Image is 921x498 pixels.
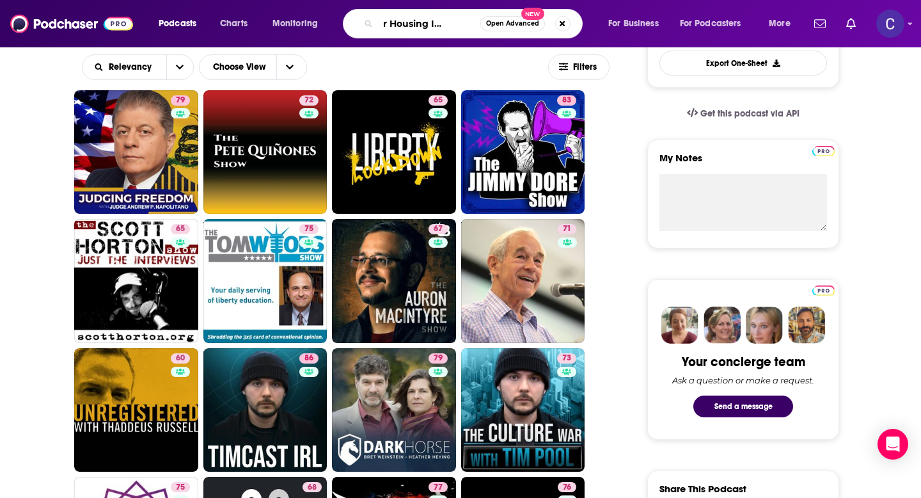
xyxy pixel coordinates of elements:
div: Open Intercom Messenger [878,429,908,460]
span: Relevancy [109,63,156,72]
span: Filters [573,63,599,72]
a: 71 [558,224,576,234]
img: Jules Profile [746,307,783,344]
a: 65 [171,224,190,234]
span: Podcasts [159,15,196,33]
a: 60 [171,353,190,364]
span: Monitoring [272,15,318,33]
a: 73 [461,348,585,472]
span: 76 [563,481,571,494]
a: 73 [557,353,576,364]
a: Show notifications dropdown [841,13,861,35]
a: 71 [461,219,585,343]
button: open menu [599,13,675,34]
div: Ask a question or make a request. [672,375,814,385]
span: More [769,15,791,33]
a: Charts [212,13,255,34]
span: New [521,8,544,20]
a: Get this podcast via API [677,98,810,129]
a: 79 [429,353,448,364]
button: Filters [548,54,610,80]
span: 65 [176,223,185,236]
a: 86 [299,353,319,364]
img: Podchaser Pro [812,285,835,296]
button: Choose View [199,54,307,80]
input: Search podcasts, credits, & more... [378,13,480,34]
span: 68 [308,481,317,494]
a: 75 [171,482,190,492]
span: Logged in as publicityxxtina [876,10,904,38]
a: Show notifications dropdown [809,13,831,35]
span: 79 [434,352,443,365]
a: Pro website [812,284,835,296]
button: Open AdvancedNew [480,16,545,31]
h2: Choose View [199,54,315,80]
span: Open Advanced [486,20,539,27]
img: Barbara Profile [704,307,741,344]
span: Charts [220,15,248,33]
a: 79 [332,348,456,472]
button: open menu [166,55,193,79]
a: 75 [203,219,327,343]
span: 65 [434,94,443,107]
img: Podchaser Pro [812,146,835,156]
a: 72 [203,90,327,214]
a: 77 [429,482,448,492]
img: Sydney Profile [661,307,698,344]
a: 67 [332,219,456,343]
label: My Notes [659,152,827,174]
a: 75 [299,224,319,234]
a: 83 [461,90,585,214]
button: Send a message [693,396,793,417]
img: User Profile [876,10,904,38]
button: open menu [83,63,166,72]
span: 75 [176,481,185,494]
a: 86 [203,348,327,472]
span: 73 [562,352,571,365]
a: 65 [332,90,456,214]
button: open menu [264,13,335,34]
a: 65 [74,219,198,343]
span: 72 [304,94,313,107]
span: 60 [176,352,185,365]
button: Export One-Sheet [659,51,827,76]
h2: Choose List sort [82,54,194,80]
div: Search podcasts, credits, & more... [355,9,595,38]
h3: Share This Podcast [659,483,746,495]
span: 77 [434,481,443,494]
div: Your concierge team [682,354,805,370]
button: open menu [672,13,760,34]
span: 71 [563,223,571,236]
a: 72 [299,95,319,106]
span: Choose View [203,56,276,78]
span: For Business [608,15,659,33]
a: 79 [74,90,198,214]
a: 79 [171,95,190,106]
span: 79 [176,94,185,107]
a: 68 [303,482,322,492]
button: Show profile menu [876,10,904,38]
span: 75 [304,223,313,236]
span: For Podcasters [680,15,741,33]
a: 83 [557,95,576,106]
span: 83 [562,94,571,107]
a: 60 [74,348,198,472]
button: open menu [150,13,213,34]
span: 86 [304,352,313,365]
a: 67 [429,224,448,234]
a: Pro website [812,144,835,156]
img: Podchaser - Follow, Share and Rate Podcasts [10,12,133,36]
span: 67 [434,223,443,236]
a: 76 [558,482,576,492]
button: open menu [760,13,807,34]
a: 65 [429,95,448,106]
span: Get this podcast via API [700,108,799,119]
img: Jon Profile [788,307,825,344]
